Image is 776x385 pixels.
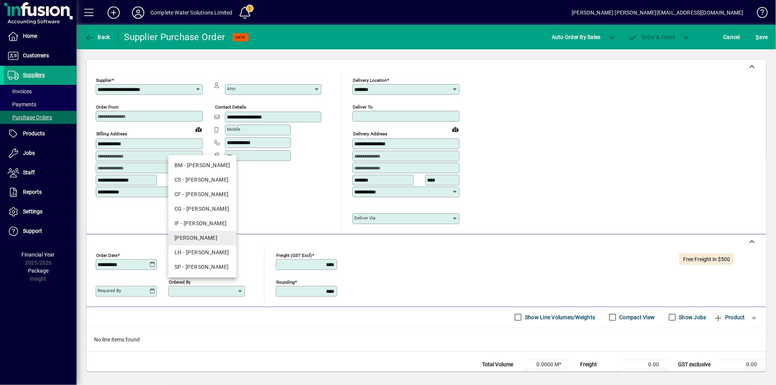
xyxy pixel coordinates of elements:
mat-option: IF - Ian Fry [168,216,236,231]
label: Show Line Volumes/Weights [523,314,595,321]
mat-label: Attn [227,86,235,91]
mat-option: CF - Clint Fry [168,187,236,202]
a: Knowledge Base [751,2,766,26]
app-page-header-button: Back [77,30,119,44]
span: Customers [23,52,49,58]
div: CG - [PERSON_NAME] [174,205,230,213]
button: Profile [126,6,150,19]
mat-option: BM - Blair McFarlane [168,158,236,173]
td: 0.00 [720,369,766,378]
td: 0.00 [622,369,668,378]
td: 0.00 [720,360,766,369]
td: GST exclusive [674,360,720,369]
div: BM - [PERSON_NAME] [174,161,230,169]
mat-label: Delivery Location [353,78,387,83]
span: Jobs [23,150,35,156]
span: Payments [8,101,36,107]
a: Jobs [4,144,77,163]
span: NEW [236,35,245,40]
span: Home [23,33,37,39]
mat-label: Supplier [96,78,112,83]
td: 0.00 [622,360,668,369]
mat-label: Mobile [227,127,240,132]
td: 0.0000 M³ [524,360,570,369]
span: Staff [23,169,35,175]
span: Cancel [724,31,740,43]
a: Purchase Orders [4,111,77,124]
div: Complete Water Solutions Limited [150,6,233,19]
a: Reports [4,183,77,202]
a: Home [4,27,77,46]
td: 0.0000 Kg [524,369,570,378]
a: View on map [449,123,461,135]
td: Total Weight [478,369,524,378]
span: Financial Year [22,252,55,258]
span: Suppliers [23,72,45,78]
mat-option: SP - Steve Pegg [168,260,236,275]
mat-label: Order date [96,252,117,258]
span: Product [714,311,745,323]
span: S [756,34,759,40]
td: Rounding [576,369,622,378]
span: Products [23,130,45,136]
td: Total Volume [478,360,524,369]
span: Back [85,34,110,40]
button: Save [754,30,770,44]
div: [PERSON_NAME] [174,234,230,242]
div: Supplier Purchase Order [124,31,225,43]
span: Free Freight in $500 [683,256,730,262]
div: IF - [PERSON_NAME] [174,219,230,227]
span: ave [756,31,768,43]
mat-label: Deliver To [353,104,373,110]
a: Invoices [4,85,77,98]
mat-option: JB - Jeff Berkett [168,231,236,245]
span: Invoices [8,88,32,94]
button: Back [83,30,112,44]
button: Order & Email [624,30,679,44]
mat-option: LH - Liam Hendren [168,245,236,260]
a: Support [4,222,77,241]
label: Show Jobs [678,314,706,321]
span: Support [23,228,42,234]
span: Settings [23,208,42,214]
div: LH - [PERSON_NAME] [174,249,230,257]
label: Compact View [618,314,655,321]
mat-label: Rounding [276,279,295,284]
span: Purchase Orders [8,114,52,120]
td: Freight [576,360,622,369]
div: No line items found [86,328,766,351]
a: Payments [4,98,77,111]
button: Add [101,6,126,19]
div: [PERSON_NAME] [PERSON_NAME][EMAIL_ADDRESS][DOMAIN_NAME] [572,6,743,19]
a: Customers [4,46,77,65]
a: View on map [192,123,205,135]
td: GST [674,369,720,378]
mat-label: Ordered by [169,279,191,284]
span: Auto Order By Sales [552,31,601,43]
a: Products [4,124,77,143]
mat-label: Required by [98,288,121,293]
a: Staff [4,163,77,182]
mat-label: Freight (GST excl) [276,252,312,258]
mat-option: CG - Crystal Gaiger [168,202,236,216]
mat-option: CS - Carl Sladen [168,173,236,187]
button: Product [710,310,749,324]
mat-label: Order from [96,104,119,110]
button: Auto Order By Sales [548,30,605,44]
mat-label: Deliver via [354,215,375,221]
div: CS - [PERSON_NAME] [174,176,230,184]
a: Settings [4,202,77,221]
div: SP - [PERSON_NAME] [174,263,230,271]
span: Reports [23,189,42,195]
div: CF - [PERSON_NAME] [174,190,230,198]
button: Cancel [722,30,742,44]
span: Package [28,268,49,274]
span: Order & Email [628,34,675,40]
